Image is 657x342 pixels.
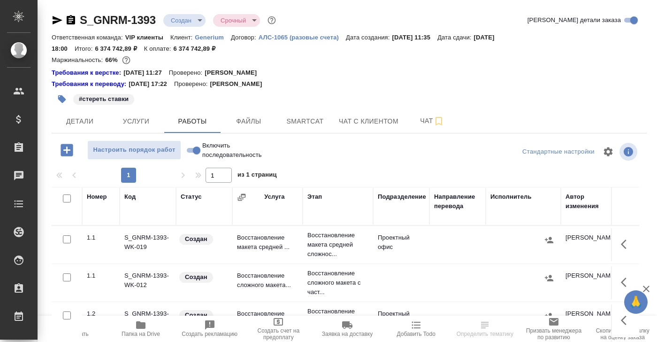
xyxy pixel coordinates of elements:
[170,34,195,41] p: Клиент:
[392,34,438,41] p: [DATE] 11:35
[202,141,262,160] span: Включить последовательность
[122,331,160,337] span: Папка на Drive
[185,272,207,282] p: Создан
[457,331,513,337] span: Определить тематику
[490,192,532,202] div: Исполнитель
[87,309,115,319] div: 1.2
[144,45,174,52] p: К оплате:
[313,316,382,342] button: Заявка на доставку
[588,316,657,342] button: Скопировать ссылку на оценку заказа
[307,269,368,297] p: Восстановление сложного макета с част...
[170,116,215,127] span: Работы
[259,33,346,41] a: АЛС-1065 (разовые счета)
[105,56,120,63] p: 66%
[178,271,228,284] div: Заказ еще не согласован с клиентом, искать исполнителей рано
[107,316,176,342] button: Папка на Drive
[174,45,222,52] p: 6 374 742,89 ₽
[410,115,455,127] span: Чат
[597,140,619,163] span: Настроить таблицу
[52,68,123,78] a: Требования к верстке:
[210,79,269,89] p: [PERSON_NAME]
[120,304,176,337] td: S_GNRM-1393-WK-033
[92,145,176,155] span: Настроить порядок работ
[124,192,136,202] div: Код
[178,309,228,322] div: Заказ еще не согласован с клиентом, искать исполнителей рано
[185,311,207,320] p: Создан
[181,192,202,202] div: Статус
[619,143,639,161] span: Посмотреть информацию
[237,169,277,183] span: из 1 страниц
[57,116,102,127] span: Детали
[52,89,72,109] button: Добавить тэг
[213,14,260,27] div: Создан
[322,331,373,337] span: Заявка на доставку
[75,45,95,52] p: Итого:
[561,304,617,337] td: [PERSON_NAME]
[120,228,176,261] td: S_GNRM-1393-WK-019
[79,94,129,104] p: #стереть ставки
[52,15,63,26] button: Скопировать ссылку для ЯМессенджера
[178,233,228,246] div: Заказ еще не согласован с клиентом, искать исполнителей рано
[169,68,205,78] p: Проверено:
[615,233,638,256] button: Здесь прячутся важные кнопки
[87,271,115,280] div: 1.1
[232,266,303,299] td: Восстановление сложного макета...
[434,192,481,211] div: Направление перевода
[594,327,651,341] span: Скопировать ссылку на оценку заказа
[520,145,597,159] div: split button
[232,228,303,261] td: Восстановление макета средней ...
[397,331,435,337] span: Добавить Todo
[52,79,129,89] a: Требования к переводу:
[615,309,638,332] button: Здесь прячутся важные кнопки
[125,34,170,41] p: VIP клиенты
[525,327,583,341] span: Призвать менеджера по развитию
[624,290,648,314] button: 🙏
[527,16,621,25] span: [PERSON_NAME] детали заказа
[283,116,328,127] span: Smartcat
[52,56,105,63] p: Маржинальность:
[123,68,169,78] p: [DATE] 11:27
[163,14,206,27] div: Создан
[52,79,129,89] div: Нажми, чтобы открыть папку с инструкцией
[168,16,194,24] button: Создан
[542,233,556,247] button: Назначить
[174,79,210,89] p: Проверено:
[373,228,429,261] td: Проектный офис
[52,34,125,41] p: Ответственная команда:
[80,14,156,26] a: S_GNRM-1393
[250,327,307,341] span: Создать счет на предоплату
[195,34,231,41] p: Generium
[129,79,174,89] p: [DATE] 17:22
[95,45,144,52] p: 6 374 742,89 ₽
[437,34,474,41] p: Дата сдачи:
[65,15,76,26] button: Скопировать ссылку
[339,116,398,127] span: Чат с клиентом
[114,116,159,127] span: Услуги
[237,193,246,202] button: Сгруппировать
[561,266,617,299] td: [PERSON_NAME]
[378,192,426,202] div: Подразделение
[120,266,176,299] td: S_GNRM-1393-WK-012
[266,14,278,26] button: Доп статусы указывают на важность/срочность заказа
[519,316,588,342] button: Призвать менеджера по развитию
[87,192,107,202] div: Номер
[307,231,368,259] p: Восстановление макета средней сложнос...
[259,34,346,41] p: АЛС-1065 (разовые счета)
[218,16,249,24] button: Срочный
[87,233,115,242] div: 1.1
[382,316,451,342] button: Добавить Todo
[433,116,444,127] svg: Подписаться
[307,307,368,335] p: Восстановление сложного графического ...
[451,316,519,342] button: Определить тематику
[54,140,80,160] button: Добавить работу
[346,34,392,41] p: Дата создания:
[52,68,123,78] div: Нажми, чтобы открыть папку с инструкцией
[628,292,644,312] span: 🙏
[72,94,135,102] span: стереть ставки
[185,234,207,244] p: Создан
[232,304,303,337] td: Восстановление сложного макета...
[264,192,284,202] div: Услуга
[542,309,556,323] button: Назначить
[373,304,429,337] td: Проектный офис
[226,116,271,127] span: Файлы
